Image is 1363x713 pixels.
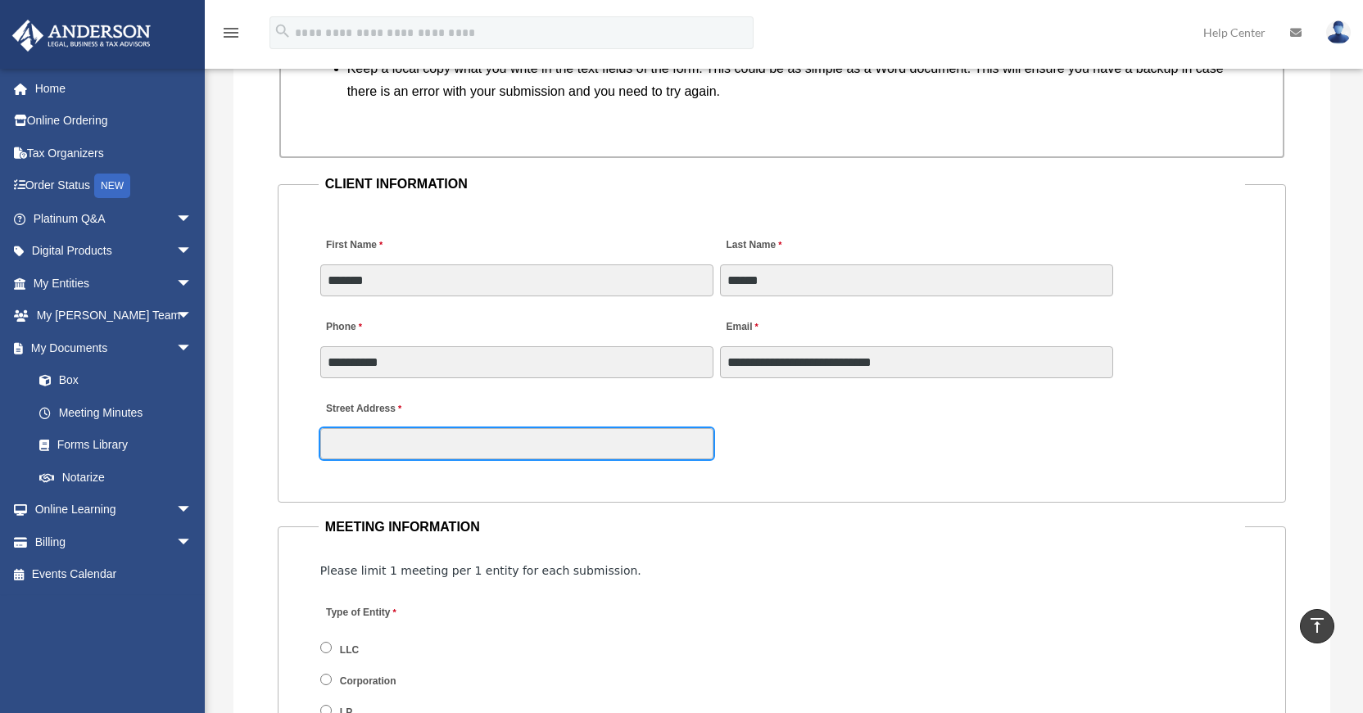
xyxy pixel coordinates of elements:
span: arrow_drop_down [176,202,209,236]
label: Street Address [320,399,476,421]
span: arrow_drop_down [176,332,209,365]
a: Forms Library [23,429,217,462]
a: My Entitiesarrow_drop_down [11,267,217,300]
legend: MEETING INFORMATION [319,516,1245,539]
a: Notarize [23,461,217,494]
i: search [274,22,292,40]
label: Email [720,317,762,339]
a: Billingarrow_drop_down [11,526,217,558]
i: menu [221,23,241,43]
a: Digital Productsarrow_drop_down [11,235,217,268]
a: My [PERSON_NAME] Teamarrow_drop_down [11,300,217,332]
label: Corporation [335,675,402,689]
a: Online Ordering [11,105,217,138]
label: First Name [320,235,387,257]
a: Meeting Minutes [23,396,209,429]
span: arrow_drop_down [176,526,209,559]
label: Last Name [720,235,786,257]
img: Anderson Advisors Platinum Portal [7,20,156,52]
a: Order StatusNEW [11,169,217,203]
i: vertical_align_top [1307,616,1327,635]
a: Platinum Q&Aarrow_drop_down [11,202,217,235]
label: LLC [335,643,365,657]
label: Phone [320,317,366,339]
a: My Documentsarrow_drop_down [11,332,217,364]
span: Please limit 1 meeting per 1 entity for each submission. [320,564,641,577]
a: Home [11,72,217,105]
a: Online Learningarrow_drop_down [11,494,217,526]
span: arrow_drop_down [176,494,209,527]
label: Type of Entity [320,602,476,625]
a: Events Calendar [11,558,217,591]
div: NEW [94,174,130,198]
a: vertical_align_top [1300,609,1334,643]
span: arrow_drop_down [176,267,209,300]
img: User Pic [1326,20,1351,44]
li: Keep a local copy what you write in the text fields of the form. This could be as simple as a Wor... [347,57,1230,103]
a: Box [23,364,217,397]
a: Tax Organizers [11,137,217,169]
a: menu [221,29,241,43]
legend: CLIENT INFORMATION [319,173,1245,196]
span: arrow_drop_down [176,300,209,333]
span: arrow_drop_down [176,235,209,269]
